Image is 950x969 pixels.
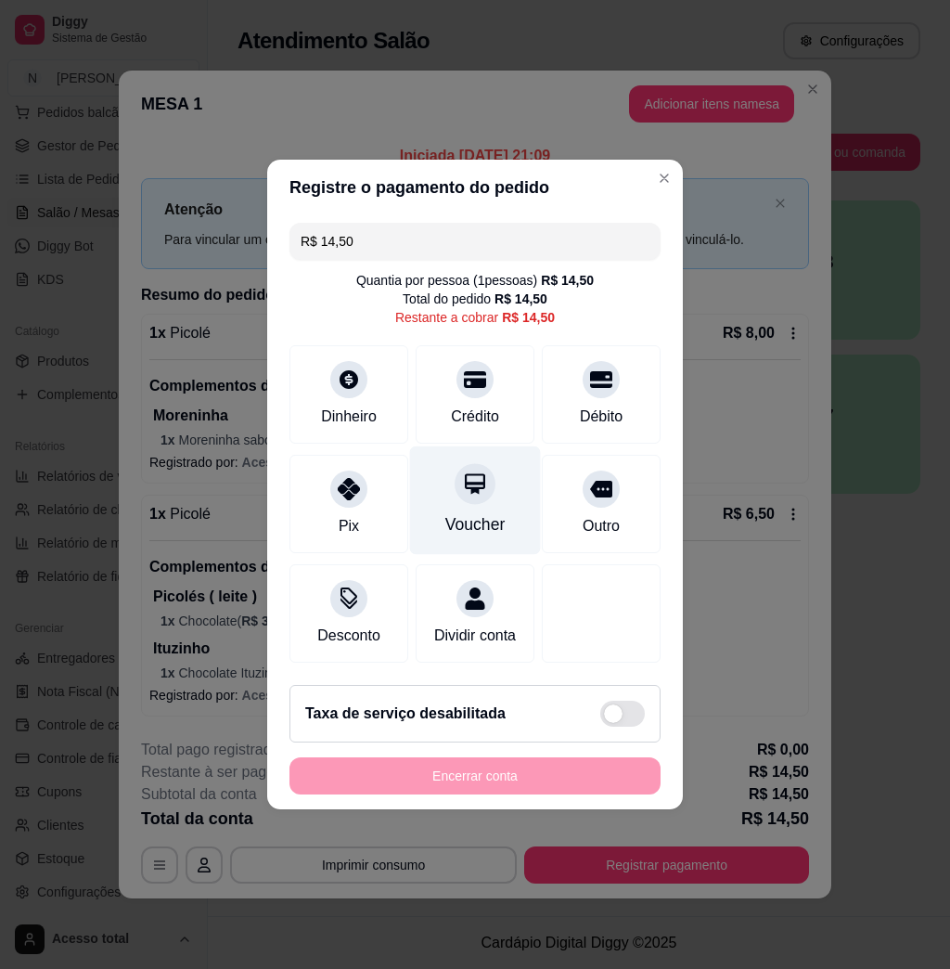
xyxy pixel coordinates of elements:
div: Dinheiro [321,406,377,428]
input: Ex.: hambúrguer de cordeiro [301,223,649,260]
div: Restante a cobrar [395,308,555,327]
div: Quantia por pessoa ( 1 pessoas) [356,271,594,290]
div: Débito [580,406,623,428]
div: Outro [583,515,620,537]
div: R$ 14,50 [502,308,555,327]
div: R$ 14,50 [494,290,547,308]
div: Total do pedido [403,290,547,308]
div: Pix [339,515,359,537]
button: Close [649,163,679,193]
div: Desconto [317,625,380,647]
h2: Taxa de serviço desabilitada [305,703,506,725]
header: Registre o pagamento do pedido [267,160,683,215]
div: R$ 14,50 [541,271,594,290]
div: Voucher [445,512,506,536]
div: Dividir conta [434,625,516,647]
div: Crédito [451,406,499,428]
